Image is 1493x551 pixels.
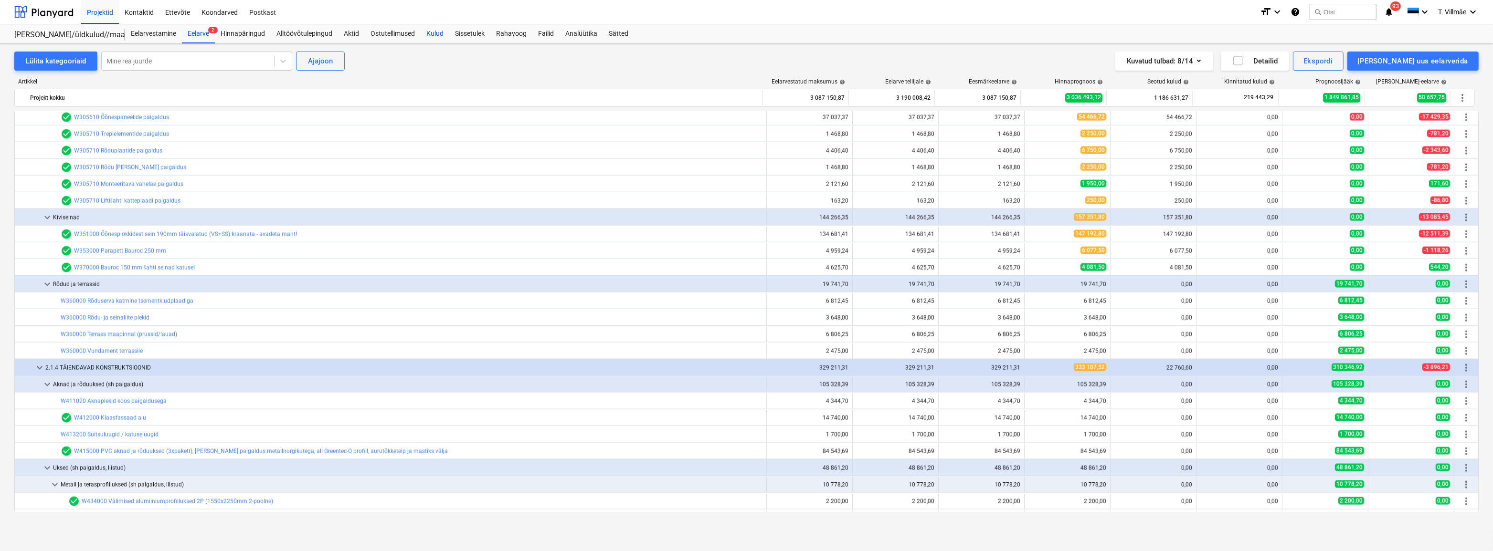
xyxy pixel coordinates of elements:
span: Eelarvereal on 1 hinnapakkumist [61,128,72,140]
span: 6 806,25 [1338,330,1364,338]
span: 6 812,45 [1338,297,1364,304]
div: Artikkel [14,78,763,85]
div: 0,00 [1200,248,1278,254]
div: 2 475,00 [942,348,1020,354]
span: help [923,79,931,85]
div: [PERSON_NAME] uus eelarverida [1358,55,1468,67]
div: 6 806,25 [1028,331,1106,338]
a: Eelarvestamine [125,24,182,43]
i: keyboard_arrow_down [1419,6,1430,18]
span: Rohkem tegevusi [1461,429,1472,440]
div: 3 648,00 [942,314,1020,321]
iframe: Chat Widget [1445,505,1493,551]
span: 171,60 [1429,180,1450,187]
span: 147 192,80 [1074,230,1106,238]
span: 0,00 [1350,230,1364,238]
a: W360000 Terrass maapinnal (prussid/lauad) [61,331,177,338]
div: 0,00 [1200,331,1278,338]
div: Ajajoon [308,55,333,67]
a: W360000 Vundament terrassile [61,348,143,354]
span: -3 896,21 [1422,364,1450,371]
span: 0,00 [1436,313,1450,321]
span: Rohkem tegevusi [1461,362,1472,374]
span: Eelarvereal on 1 hinnapakkumist [61,229,72,240]
div: 329 211,31 [857,364,934,371]
i: keyboard_arrow_down [1467,6,1479,18]
button: Ajajoon [296,52,345,71]
div: Eelarvestatud maksumus [772,78,845,85]
a: W353000 Parapett Bauroc 250 mm [74,248,166,254]
div: 0,00 [1114,415,1192,421]
span: help [1009,79,1017,85]
span: Eelarvereal on 1 hinnapakkumist [61,262,72,273]
span: 0,00 [1350,197,1364,204]
div: 4 344,70 [1028,398,1106,405]
div: Aknad ja rõduuksed (sh paigaldus) [53,377,762,392]
div: 1 950,00 [1114,181,1192,187]
span: Rohkem tegevusi [1461,345,1472,357]
div: 4 344,70 [771,398,848,405]
span: Rohkem tegevusi [1461,178,1472,190]
a: Hinnapäringud [215,24,271,43]
span: Rohkem tegevusi [1461,462,1472,474]
div: 19 741,70 [857,281,934,288]
a: Rahavoog [490,24,532,43]
div: 0,00 [1200,348,1278,354]
div: 6 750,00 [1114,147,1192,154]
i: Abikeskus [1291,6,1300,18]
div: 2 121,60 [857,181,934,187]
a: W413200 Suitsuluugid / katuseluugid [61,431,159,438]
span: 0,00 [1436,297,1450,304]
a: W370000 Bauroc 150 mm šahti seinad katusel [74,264,195,271]
span: 2 250,00 [1080,130,1106,137]
div: Detailid [1232,55,1278,67]
div: Ostutellimused [365,24,421,43]
div: 0,00 [1200,281,1278,288]
span: Eelarvereal on 1 hinnapakkumist [61,412,72,424]
div: 4 625,70 [942,264,1020,271]
div: 147 192,80 [1114,231,1192,238]
div: 37 037,37 [942,114,1020,121]
div: 329 211,31 [942,364,1020,371]
div: 6 806,25 [942,331,1020,338]
span: 0,00 [1350,113,1364,121]
span: 0,00 [1350,163,1364,171]
div: 3 190 008,42 [853,90,931,105]
div: 4 081,50 [1114,264,1192,271]
span: keyboard_arrow_down [49,479,61,490]
div: 163,20 [857,198,934,204]
a: W351000 Õõnesplokkidest sein 190mm täisvalatud (VS+SS) kraanata - avadeta maht! [74,231,297,238]
div: 3 648,00 [771,314,848,321]
div: Rõdud ja terrassid [53,277,762,292]
span: keyboard_arrow_down [42,212,53,223]
span: 4 081,50 [1080,263,1106,271]
div: 19 741,70 [942,281,1020,288]
div: 0,00 [1114,298,1192,304]
span: 0,00 [1350,213,1364,221]
div: 157 351,80 [1114,214,1192,221]
div: 19 741,70 [1028,281,1106,288]
span: help [837,79,845,85]
span: 3 648,00 [1338,313,1364,321]
span: help [1353,79,1361,85]
span: 0,00 [1350,263,1364,271]
a: Alltöövõtulepingud [271,24,338,43]
div: 1 468,80 [942,164,1020,171]
div: Eelarve [182,24,215,43]
a: Analüütika [560,24,603,43]
span: 0,00 [1436,397,1450,405]
div: 2 250,00 [1114,164,1192,171]
div: 3 648,00 [857,314,934,321]
a: W434000 Välimised alumiiniumprofiiluksed 2P (1550x2250mm 2-poolne) [82,498,273,505]
div: 19 741,70 [771,281,848,288]
div: 2 475,00 [1028,348,1106,354]
div: 37 037,37 [771,114,848,121]
span: help [1181,79,1189,85]
div: [PERSON_NAME]-eelarve [1376,78,1447,85]
div: 163,20 [942,198,1020,204]
div: 37 037,37 [857,114,934,121]
span: 0,00 [1436,330,1450,338]
div: 105 328,39 [857,381,934,388]
span: Rohkem tegevusi [1461,412,1472,424]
